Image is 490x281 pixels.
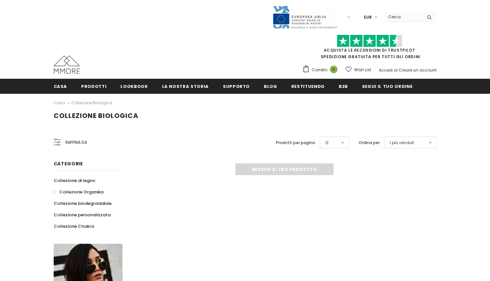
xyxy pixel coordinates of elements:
[54,177,95,184] span: Collezione di legno
[312,67,327,73] span: Carrello
[54,223,94,229] span: Collezione Chakra
[54,56,80,74] img: Casi MMORE
[379,67,393,73] a: Accedi
[272,14,338,20] a: Javni Razpis
[384,12,422,22] input: Search Site
[337,35,402,47] img: Fidati di Pilot Stars
[325,140,329,146] span: 12
[399,67,437,73] a: Creare un account
[71,100,112,106] a: Collezione biologica
[162,79,209,93] a: La nostra storia
[223,79,250,93] a: supporto
[54,221,94,232] a: Collezione Chakra
[54,83,67,90] span: Casa
[65,139,87,146] span: Raffina da
[54,200,112,207] span: Collezione biodegradabile
[302,65,341,75] a: Carrello 0
[345,64,371,75] a: Wish List
[291,79,325,93] a: Restituendo
[354,67,371,73] span: Wish List
[162,83,209,90] span: La nostra storia
[54,111,138,120] span: Collezione biologica
[223,83,250,90] span: supporto
[59,189,103,195] span: Collezione Organika
[390,140,414,146] span: I più venduti
[362,83,412,90] span: Segui il tuo ordine
[291,83,325,90] span: Restituendo
[264,79,277,93] a: Blog
[394,67,398,73] span: or
[54,209,111,221] a: Collezione personalizzata
[81,79,106,93] a: Prodotti
[359,140,380,146] label: Ordina per
[339,83,348,90] span: B2B
[120,79,148,93] a: Lookbook
[339,79,348,93] a: B2B
[81,83,106,90] span: Prodotti
[54,99,65,107] a: Casa
[364,14,372,21] span: EUR
[276,140,315,146] label: Prodotti per pagina
[54,212,111,218] span: Collezione personalizzata
[330,66,337,73] span: 0
[302,38,437,59] span: SPEDIZIONE GRATUITA PER TUTTI GLI ORDINI
[54,160,83,167] span: Categorie
[54,198,112,209] a: Collezione biodegradabile
[324,47,415,53] a: Acquista le recensioni di TrustPilot
[54,186,103,198] a: Collezione Organika
[120,83,148,90] span: Lookbook
[54,79,67,93] a: Casa
[362,79,412,93] a: Segui il tuo ordine
[264,83,277,90] span: Blog
[272,5,338,29] img: Javni Razpis
[54,175,95,186] a: Collezione di legno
